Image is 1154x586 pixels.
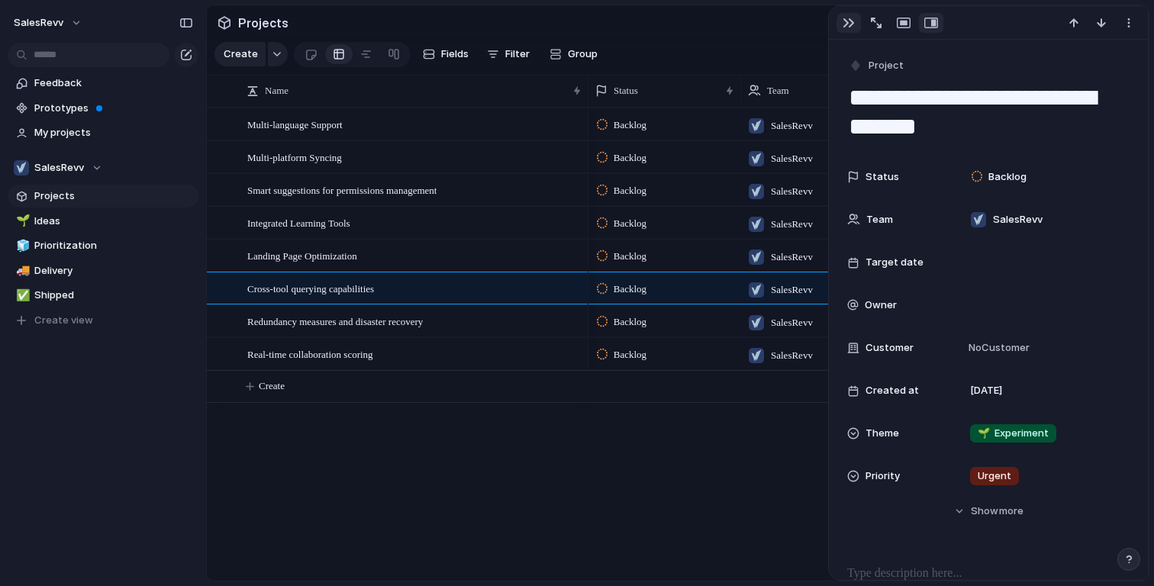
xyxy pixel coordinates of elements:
[614,150,646,166] span: Backlog
[34,125,193,140] span: My projects
[8,259,198,282] a: 🚚Delivery
[8,234,198,257] a: 🧊Prioritization
[971,504,998,519] span: Show
[247,279,374,297] span: Cross-tool querying capabilities
[247,345,373,362] span: Real-time collaboration scoring
[865,255,924,270] span: Target date
[568,47,598,62] span: Group
[34,101,193,116] span: Prototypes
[614,83,638,98] span: Status
[865,298,897,313] span: Owner
[247,246,357,264] span: Landing Page Optimization
[247,214,350,231] span: Integrated Learning Tools
[34,160,84,175] span: SalesRevv
[614,216,646,231] span: Backlog
[235,9,292,37] span: Projects
[771,348,813,363] span: SalesRevv
[34,76,193,91] span: Feedback
[978,427,990,439] span: 🌱
[614,118,646,133] span: Backlog
[865,426,899,441] span: Theme
[865,340,914,356] span: Customer
[34,214,193,229] span: Ideas
[34,288,193,303] span: Shipped
[481,42,536,66] button: Filter
[14,15,63,31] span: SalesRevv
[8,309,198,332] button: Create view
[247,181,437,198] span: Smart suggestions for permissions management
[993,212,1043,227] span: SalesRevv
[614,249,646,264] span: Backlog
[614,347,646,362] span: Backlog
[8,72,198,95] a: Feedback
[866,212,893,227] span: Team
[771,151,813,166] span: SalesRevv
[247,115,343,133] span: Multi-language Support
[771,282,813,298] span: SalesRevv
[214,42,266,66] button: Create
[16,262,27,279] div: 🚚
[224,47,258,62] span: Create
[7,11,90,35] button: SalesRevv
[988,169,1027,185] span: Backlog
[978,426,1049,441] span: Experiment
[614,282,646,297] span: Backlog
[847,497,1130,525] button: Showmore
[8,121,198,144] a: My projects
[505,47,530,62] span: Filter
[978,468,1011,484] span: Urgent
[614,314,646,330] span: Backlog
[542,42,605,66] button: Group
[417,42,475,66] button: Fields
[865,468,900,484] span: Priority
[14,288,29,303] button: ✅
[34,263,193,279] span: Delivery
[14,263,29,279] button: 🚚
[964,340,1030,356] span: No Customer
[771,118,813,134] span: SalesRevv
[970,383,1002,398] span: [DATE]
[771,217,813,232] span: SalesRevv
[441,47,469,62] span: Fields
[34,188,193,204] span: Projects
[8,156,198,179] button: SalesRevv
[247,312,423,330] span: Redundancy measures and disaster recovery
[767,83,789,98] span: Team
[34,238,193,253] span: Prioritization
[614,183,646,198] span: Backlog
[771,315,813,330] span: SalesRevv
[8,97,198,120] a: Prototypes
[999,504,1023,519] span: more
[771,184,813,199] span: SalesRevv
[34,313,93,328] span: Create view
[865,383,919,398] span: Created at
[14,214,29,229] button: 🌱
[265,83,288,98] span: Name
[247,148,342,166] span: Multi-platform Syncing
[771,250,813,265] span: SalesRevv
[8,185,198,208] a: Projects
[259,378,285,394] span: Create
[16,237,27,255] div: 🧊
[16,287,27,304] div: ✅
[865,169,899,185] span: Status
[8,210,198,233] a: 🌱Ideas
[16,212,27,230] div: 🌱
[8,284,198,307] a: ✅Shipped
[14,238,29,253] button: 🧊
[846,55,908,77] button: Project
[869,58,904,73] span: Project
